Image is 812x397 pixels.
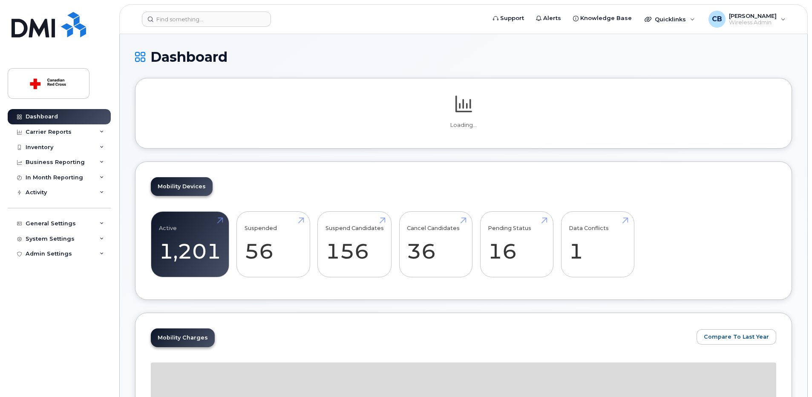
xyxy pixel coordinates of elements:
span: Compare To Last Year [704,333,769,341]
a: Data Conflicts 1 [569,216,626,273]
a: Active 1,201 [159,216,221,273]
a: Suspend Candidates 156 [325,216,384,273]
a: Suspended 56 [245,216,302,273]
a: Pending Status 16 [488,216,545,273]
h1: Dashboard [135,49,792,64]
a: Mobility Devices [151,177,213,196]
a: Mobility Charges [151,328,215,347]
p: Loading... [151,121,776,129]
button: Compare To Last Year [697,329,776,345]
a: Cancel Candidates 36 [407,216,464,273]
